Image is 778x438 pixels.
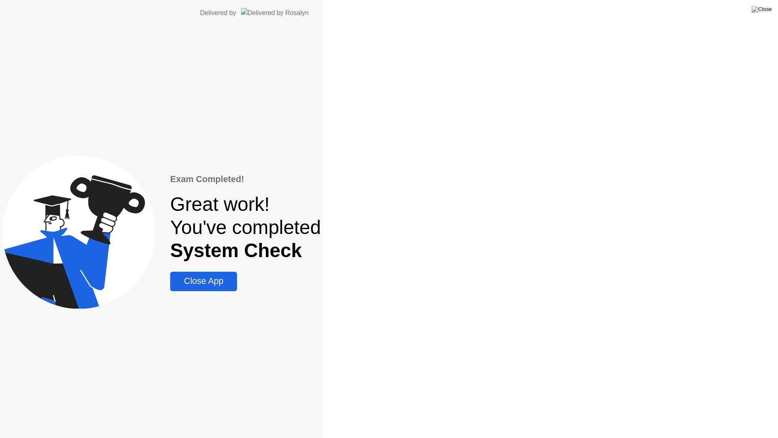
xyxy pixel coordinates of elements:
[241,8,309,17] img: Delivered by Rosalyn
[170,240,302,261] b: System Check
[752,6,772,13] img: Close
[173,276,235,286] div: Close App
[200,8,236,18] div: Delivered by
[170,173,321,186] div: Exam Completed!
[170,272,237,291] button: Close App
[170,193,321,262] div: Great work! You've completed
